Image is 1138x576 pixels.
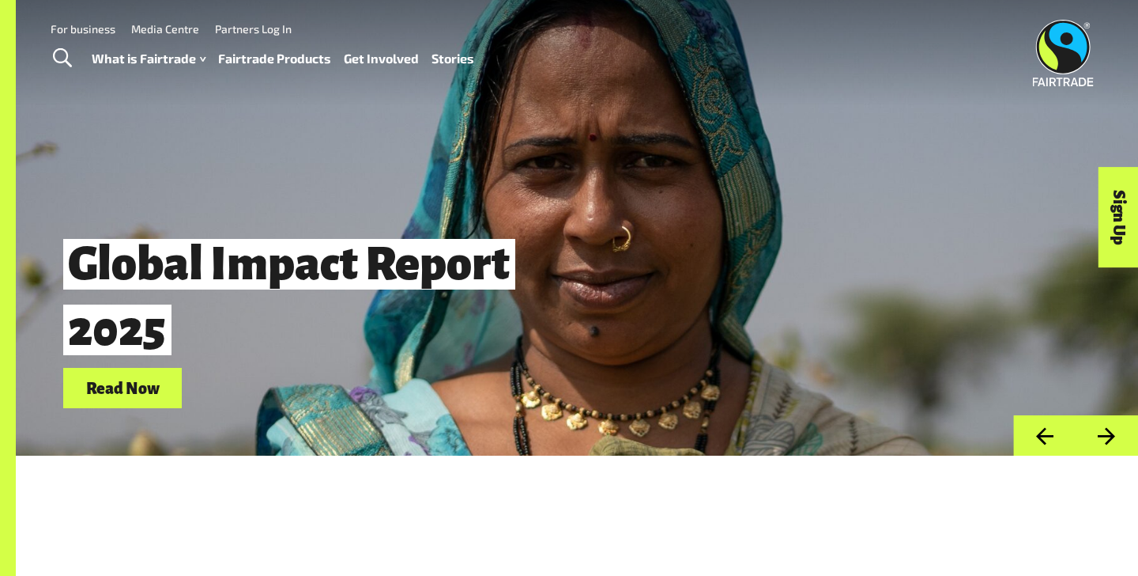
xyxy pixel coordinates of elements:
[43,39,81,78] a: Toggle Search
[63,368,182,408] a: Read Now
[51,22,115,36] a: For business
[63,239,515,355] span: Global Impact Report 2025
[215,22,292,36] a: Partners Log In
[431,47,474,70] a: Stories
[344,47,419,70] a: Get Involved
[131,22,199,36] a: Media Centre
[1076,415,1138,456] button: Next
[1033,20,1094,86] img: Fairtrade Australia New Zealand logo
[1013,415,1076,456] button: Previous
[218,47,331,70] a: Fairtrade Products
[92,47,205,70] a: What is Fairtrade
